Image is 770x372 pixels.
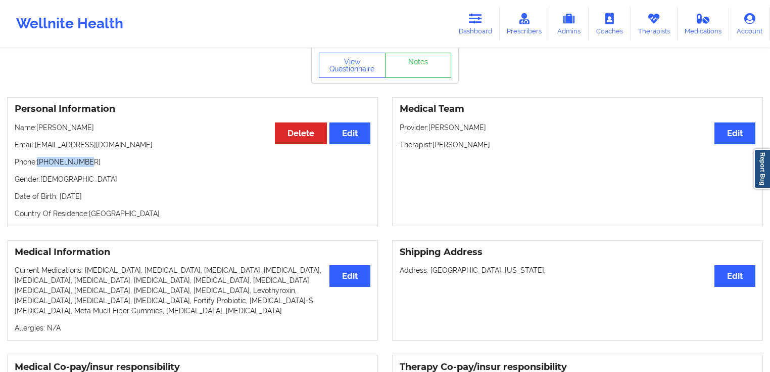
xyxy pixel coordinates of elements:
p: Allergies: N/A [15,323,370,333]
p: Country Of Residence: [GEOGRAPHIC_DATA] [15,209,370,219]
button: Edit [329,265,370,287]
a: Coaches [589,7,631,40]
p: Name: [PERSON_NAME] [15,122,370,133]
h3: Personal Information [15,103,370,115]
p: Current Medications: [MEDICAL_DATA], [MEDICAL_DATA], [MEDICAL_DATA], [MEDICAL_DATA], [MEDICAL_DAT... [15,265,370,316]
button: Edit [329,122,370,144]
a: Medications [678,7,730,40]
h3: Medical Team [400,103,755,115]
a: Notes [385,53,452,78]
a: Admins [549,7,589,40]
p: Gender: [DEMOGRAPHIC_DATA] [15,174,370,184]
a: Therapists [631,7,678,40]
button: Edit [714,122,755,144]
h3: Shipping Address [400,246,755,258]
button: View Questionnaire [319,53,386,78]
button: Edit [714,265,755,287]
a: Dashboard [451,7,500,40]
p: Therapist: [PERSON_NAME] [400,140,755,150]
a: Prescribers [500,7,550,40]
p: Date of Birth: [DATE] [15,191,370,201]
button: Delete [275,122,327,144]
p: Address: [GEOGRAPHIC_DATA], [US_STATE]. [400,265,755,275]
h3: Medical Information [15,246,370,258]
p: Phone: [PHONE_NUMBER] [15,157,370,167]
p: Provider: [PERSON_NAME] [400,122,755,133]
a: Account [729,7,770,40]
p: Email: [EMAIL_ADDRESS][DOMAIN_NAME] [15,140,370,150]
a: Report Bug [754,149,770,189]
